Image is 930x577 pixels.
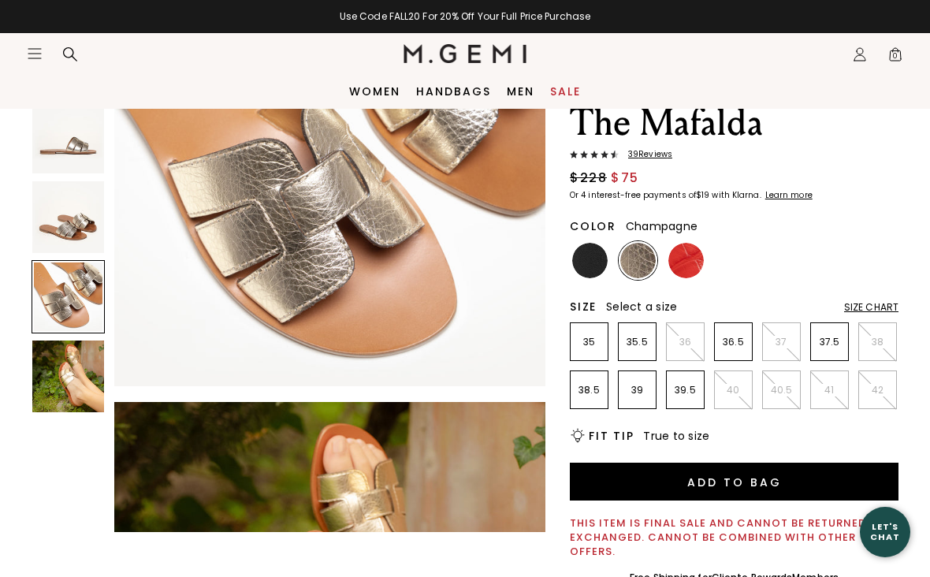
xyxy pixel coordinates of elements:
[570,300,597,313] h2: Size
[715,384,752,396] p: 40
[606,299,677,315] span: Select a size
[764,191,813,200] a: Learn more
[570,189,696,201] klarna-placement-style-body: Or 4 interest-free payments of
[626,218,697,234] span: Champagne
[763,384,800,396] p: 40.5
[643,428,709,444] span: True to size
[844,301,898,314] div: Size Chart
[507,85,534,98] a: Men
[550,85,581,98] a: Sale
[860,522,910,542] div: Let's Chat
[404,44,527,63] img: M.Gemi
[619,336,656,348] p: 35.5
[887,50,903,65] span: 0
[32,181,104,253] img: The Mafalda
[571,384,608,396] p: 38.5
[696,189,709,201] klarna-placement-style-amount: $19
[715,336,752,348] p: 36.5
[570,516,898,559] div: This item is final sale and cannot be returned or exchanged. Cannot be combined with other offers.
[570,169,607,188] span: $228
[619,384,656,396] p: 39
[763,336,800,348] p: 37
[667,384,704,396] p: 39.5
[859,384,896,396] p: 42
[765,189,813,201] klarna-placement-style-cta: Learn more
[859,336,896,348] p: 38
[32,102,104,173] img: The Mafalda
[668,243,704,278] img: Lipstick
[570,150,898,162] a: 39Reviews
[572,243,608,278] img: Black
[620,243,656,278] img: Champagne
[570,101,898,145] h1: The Mafalda
[27,46,43,61] button: Open site menu
[811,384,848,396] p: 41
[811,336,848,348] p: 37.5
[619,150,672,159] span: 39 Review s
[416,85,491,98] a: Handbags
[589,430,634,442] h2: Fit Tip
[570,463,898,501] button: Add to Bag
[571,336,608,348] p: 35
[32,341,104,412] img: The Mafalda
[611,169,639,188] span: $75
[349,85,400,98] a: Women
[712,189,763,201] klarna-placement-style-body: with Klarna
[667,336,704,348] p: 36
[570,220,616,233] h2: Color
